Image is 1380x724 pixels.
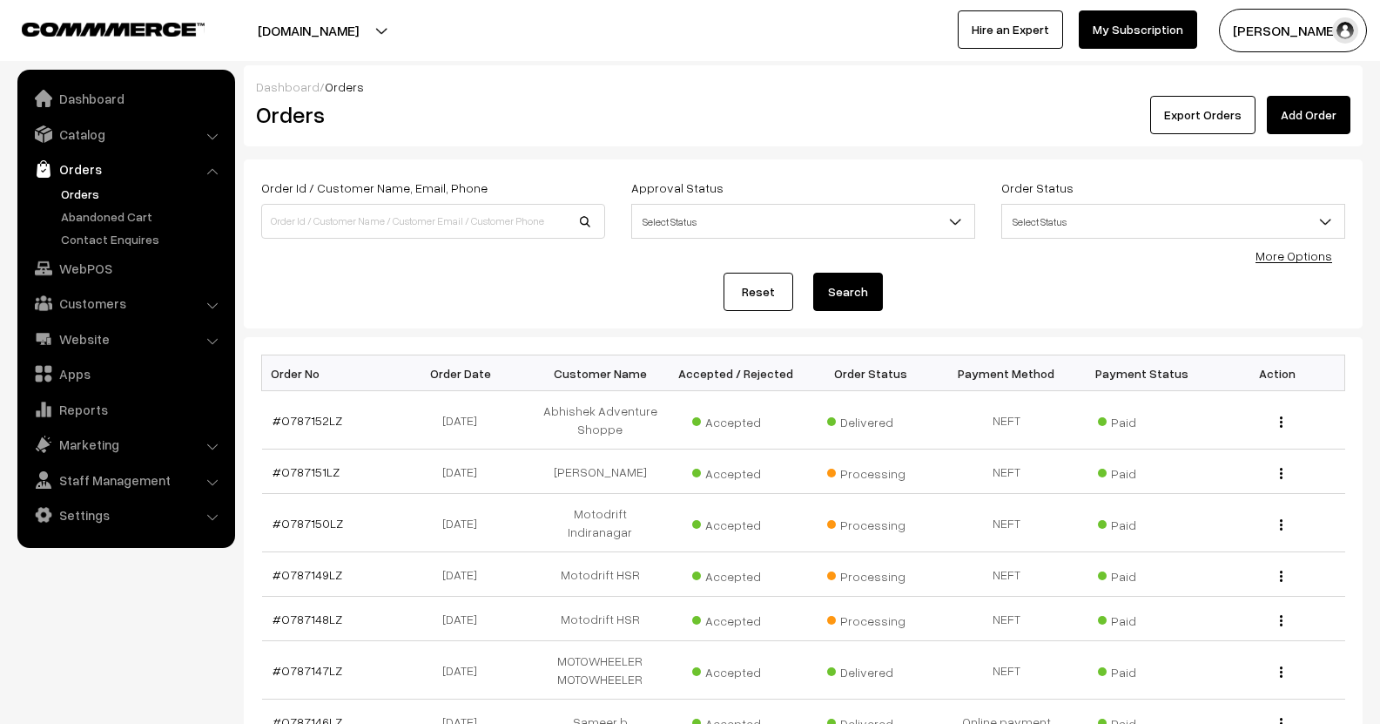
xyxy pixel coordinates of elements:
[22,23,205,36] img: COMMMERCE
[1280,666,1282,678] img: Menu
[1079,10,1197,49] a: My Subscription
[692,511,779,534] span: Accepted
[256,78,1350,96] div: /
[692,607,779,630] span: Accepted
[631,204,975,239] span: Select Status
[57,185,229,203] a: Orders
[256,79,320,94] a: Dashboard
[533,450,669,494] td: [PERSON_NAME]
[1219,9,1367,52] button: [PERSON_NAME]
[632,206,974,237] span: Select Status
[197,9,420,52] button: [DOMAIN_NAME]
[533,552,669,597] td: Motodrift HSR
[813,273,883,311] button: Search
[57,230,229,248] a: Contact Enquires
[1280,468,1282,479] img: Menu
[939,450,1074,494] td: NEFT
[1267,96,1350,134] a: Add Order
[827,511,914,534] span: Processing
[22,358,229,389] a: Apps
[827,563,914,585] span: Processing
[533,494,669,552] td: Motodrift Indiranagar
[397,494,533,552] td: [DATE]
[273,464,340,479] a: #O787151LZ
[692,460,779,483] span: Accepted
[1209,355,1345,391] th: Action
[22,464,229,496] a: Staff Management
[22,288,229,319] a: Customers
[22,83,229,114] a: Dashboard
[1150,96,1255,134] button: Export Orders
[397,355,533,391] th: Order Date
[256,101,603,128] h2: Orders
[397,552,533,597] td: [DATE]
[22,118,229,150] a: Catalog
[939,552,1074,597] td: NEFT
[827,460,914,483] span: Processing
[22,17,174,38] a: COMMMERCE
[1001,179,1074,197] label: Order Status
[273,516,343,531] a: #O787150LZ
[261,204,605,239] input: Order Id / Customer Name / Customer Email / Customer Phone
[939,355,1074,391] th: Payment Method
[692,659,779,681] span: Accepted
[939,597,1074,641] td: NEFT
[1332,17,1358,44] img: user
[22,499,229,531] a: Settings
[533,355,669,391] th: Customer Name
[533,597,669,641] td: Motodrift HSR
[1074,355,1210,391] th: Payment Status
[692,409,779,431] span: Accepted
[22,429,229,460] a: Marketing
[1098,563,1185,585] span: Paid
[827,607,914,630] span: Processing
[533,641,669,700] td: MOTOWHEELER MOTOWHEELER
[1098,409,1185,431] span: Paid
[22,153,229,185] a: Orders
[804,355,939,391] th: Order Status
[668,355,804,391] th: Accepted / Rejected
[1255,248,1332,263] a: More Options
[22,394,229,425] a: Reports
[1001,204,1345,239] span: Select Status
[261,179,488,197] label: Order Id / Customer Name, Email, Phone
[57,207,229,226] a: Abandoned Cart
[827,659,914,681] span: Delivered
[939,641,1074,700] td: NEFT
[1280,519,1282,531] img: Menu
[1098,659,1185,681] span: Paid
[273,612,342,626] a: #O787148LZ
[724,273,793,311] a: Reset
[325,79,364,94] span: Orders
[397,391,533,450] td: [DATE]
[939,391,1074,450] td: NEFT
[273,567,342,582] a: #O787149LZ
[397,450,533,494] td: [DATE]
[631,179,724,197] label: Approval Status
[827,409,914,431] span: Delivered
[397,597,533,641] td: [DATE]
[1098,607,1185,630] span: Paid
[1098,460,1185,483] span: Paid
[1280,416,1282,428] img: Menu
[273,413,342,428] a: #O787152LZ
[533,391,669,450] td: Abhishek Adventure Shoppe
[22,253,229,284] a: WebPOS
[1280,615,1282,626] img: Menu
[692,563,779,585] span: Accepted
[958,10,1063,49] a: Hire an Expert
[939,494,1074,552] td: NEFT
[22,323,229,355] a: Website
[397,641,533,700] td: [DATE]
[1280,571,1282,582] img: Menu
[273,663,342,678] a: #O787147LZ
[262,355,398,391] th: Order No
[1098,511,1185,534] span: Paid
[1002,206,1344,237] span: Select Status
